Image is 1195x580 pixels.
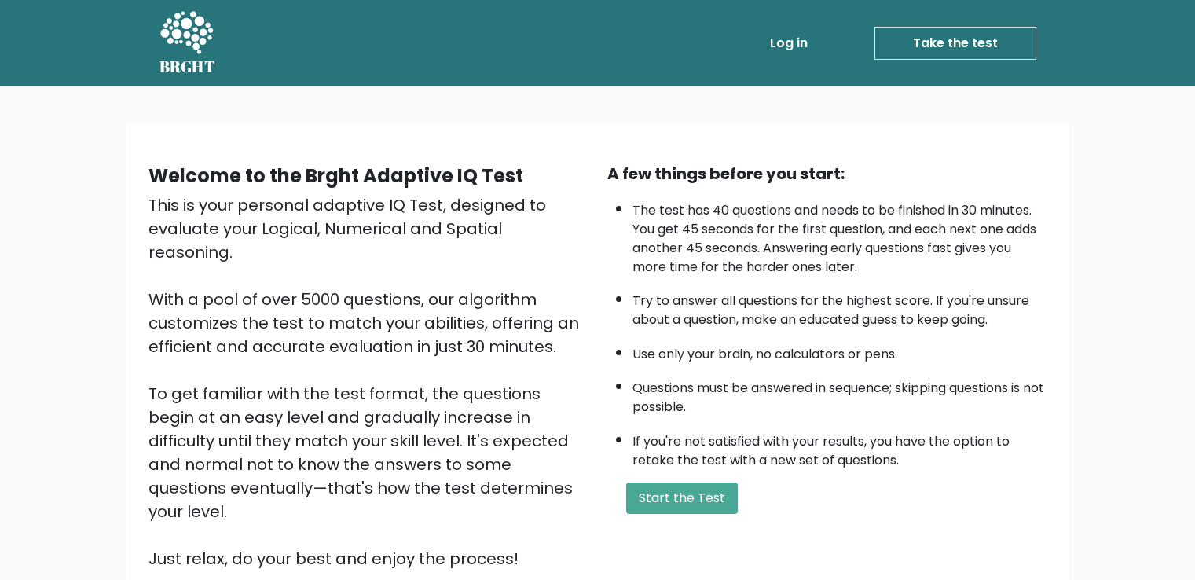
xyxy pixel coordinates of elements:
li: Try to answer all questions for the highest score. If you're unsure about a question, make an edu... [632,284,1047,329]
h5: BRGHT [159,57,216,76]
li: Use only your brain, no calculators or pens. [632,337,1047,364]
a: Take the test [874,27,1036,60]
li: If you're not satisfied with your results, you have the option to retake the test with a new set ... [632,424,1047,470]
a: BRGHT [159,6,216,80]
b: Welcome to the Brght Adaptive IQ Test [148,163,523,189]
div: A few things before you start: [607,162,1047,185]
li: The test has 40 questions and needs to be finished in 30 minutes. You get 45 seconds for the firs... [632,193,1047,277]
li: Questions must be answered in sequence; skipping questions is not possible. [632,371,1047,417]
a: Log in [764,28,814,59]
button: Start the Test [626,483,738,514]
div: This is your personal adaptive IQ Test, designed to evaluate your Logical, Numerical and Spatial ... [148,193,588,571]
